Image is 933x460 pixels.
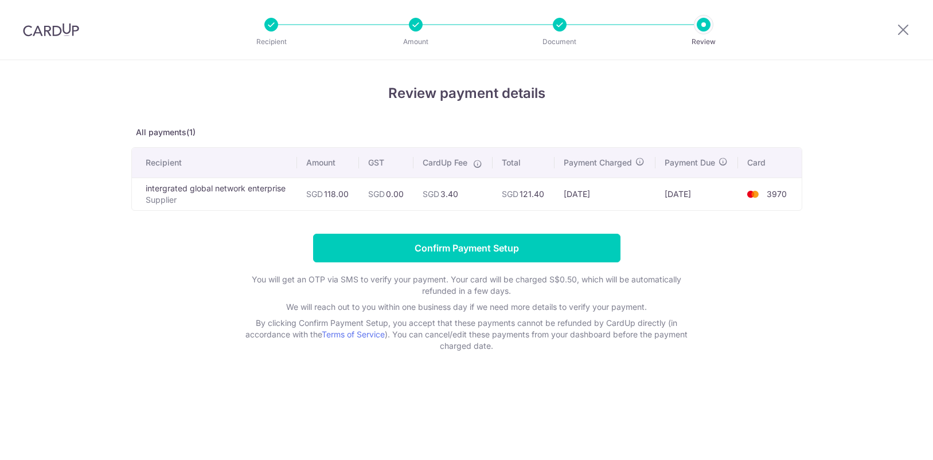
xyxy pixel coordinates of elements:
[306,189,323,199] span: SGD
[655,178,738,210] td: [DATE]
[661,36,746,48] p: Review
[741,187,764,201] img: <span class="translation_missing" title="translation missing: en.account_steps.new_confirm_form.b...
[423,189,439,199] span: SGD
[502,189,518,199] span: SGD
[237,317,696,352] p: By clicking Confirm Payment Setup, you accept that these payments cannot be refunded by CardUp di...
[493,148,555,178] th: Total
[359,178,413,210] td: 0.00
[146,194,288,206] p: Supplier
[517,36,602,48] p: Document
[237,274,696,297] p: You will get an OTP via SMS to verify your payment. Your card will be charged S$0.50, which will ...
[297,148,359,178] th: Amount
[313,234,620,262] input: Confirm Payment Setup
[297,178,359,210] td: 118.00
[423,157,467,168] span: CardUp Fee
[665,157,715,168] span: Payment Due
[23,23,79,37] img: CardUp
[132,148,297,178] th: Recipient
[132,178,297,210] td: intergrated global network enterprise
[229,36,314,48] p: Recipient
[493,178,555,210] td: 121.40
[237,301,696,313] p: We will reach out to you within one business day if we need more details to verify your payment.
[359,148,413,178] th: GST
[738,148,802,178] th: Card
[131,127,802,138] p: All payments(1)
[373,36,458,48] p: Amount
[368,189,385,199] span: SGD
[322,329,385,339] a: Terms of Service
[767,189,787,199] span: 3970
[131,83,802,104] h4: Review payment details
[564,157,632,168] span: Payment Charged
[413,178,493,210] td: 3.40
[555,178,655,210] td: [DATE]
